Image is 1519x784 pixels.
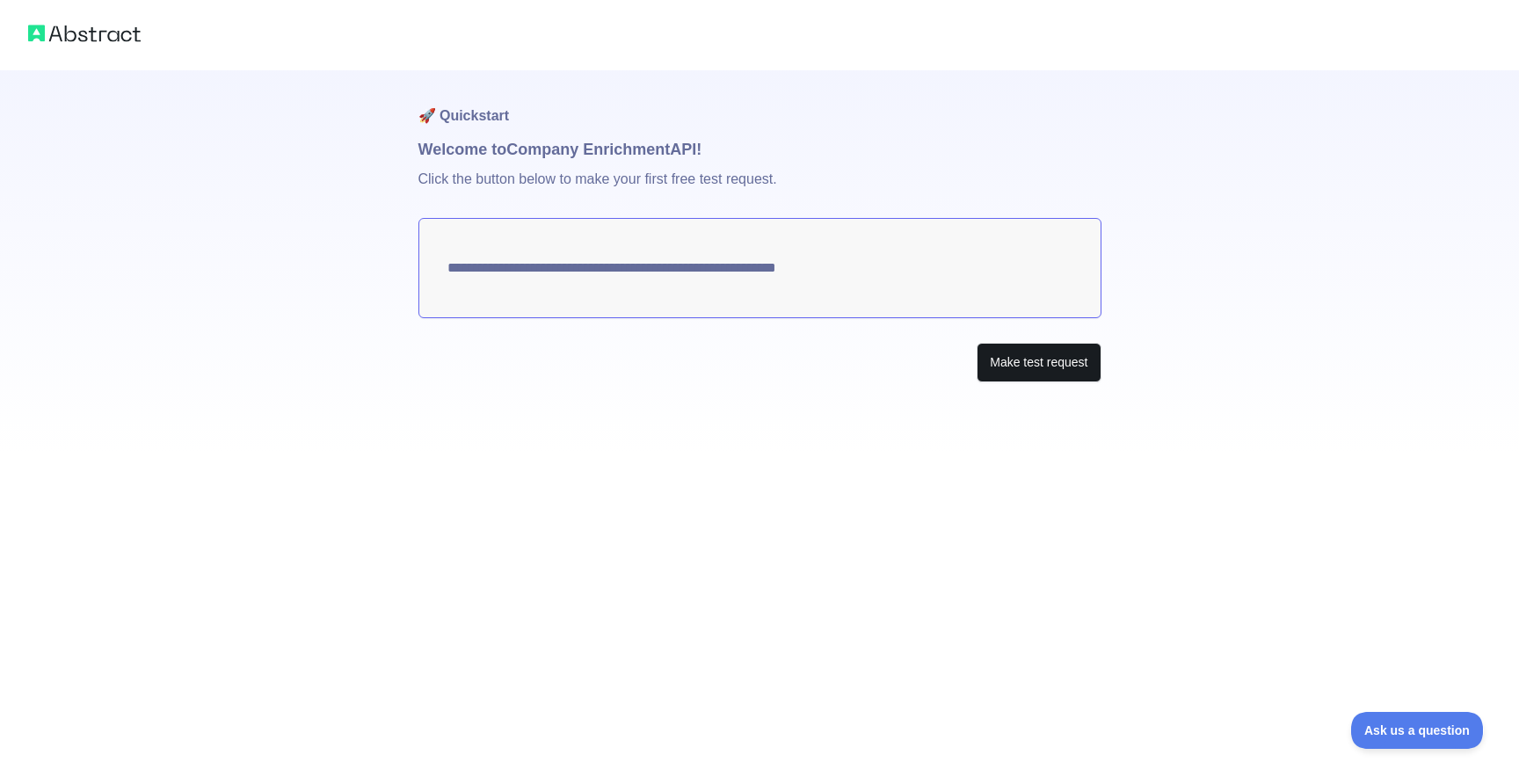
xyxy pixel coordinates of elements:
iframe: Toggle Customer Support [1351,712,1484,749]
h1: Welcome to Company Enrichment API! [418,137,1101,162]
h1: 🚀 Quickstart [418,70,1101,137]
button: Make test request [977,343,1101,382]
img: Abstract logo [28,21,141,46]
p: Click the button below to make your first free test request. [418,162,1101,218]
